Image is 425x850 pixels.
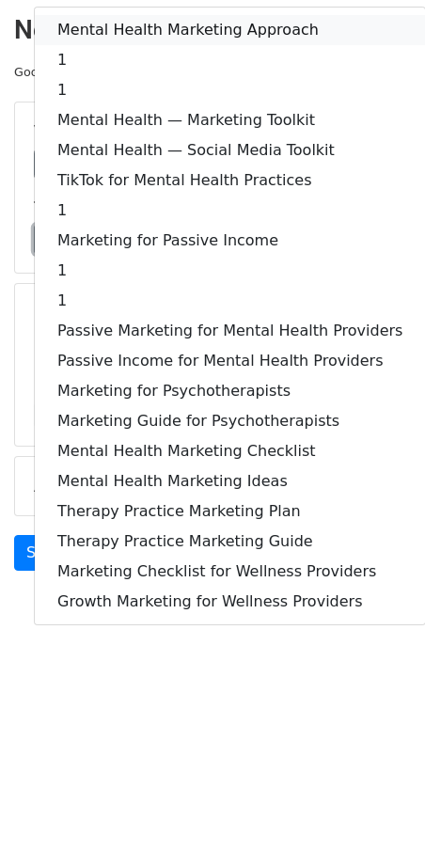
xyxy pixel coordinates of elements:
[35,527,425,557] a: Therapy Practice Marketing Guide
[35,286,425,316] a: 1
[35,316,425,346] a: Passive Marketing for Mental Health Providers
[35,105,425,135] a: Mental Health — Marketing Toolkit
[14,535,76,571] a: Send
[35,15,425,45] a: Mental Health Marketing Approach
[35,165,425,196] a: TikTok for Mental Health Practices
[35,226,425,256] a: Marketing for Passive Income
[35,587,425,617] a: Growth Marketing for Wellness Providers
[35,346,425,376] a: Passive Income for Mental Health Providers
[35,376,425,406] a: Marketing for Psychotherapists
[331,760,425,850] iframe: Chat Widget
[14,65,284,79] small: Google Sheet:
[35,466,425,496] a: Mental Health Marketing Ideas
[14,14,411,46] h2: New Campaign
[35,436,425,466] a: Mental Health Marketing Checklist
[35,496,425,527] a: Therapy Practice Marketing Plan
[35,196,425,226] a: 1
[35,557,425,587] a: Marketing Checklist for Wellness Providers
[35,45,425,75] a: 1
[35,256,425,286] a: 1
[35,75,425,105] a: 1
[35,406,425,436] a: Marketing Guide for Psychotherapists
[35,135,425,165] a: Mental Health — Social Media Toolkit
